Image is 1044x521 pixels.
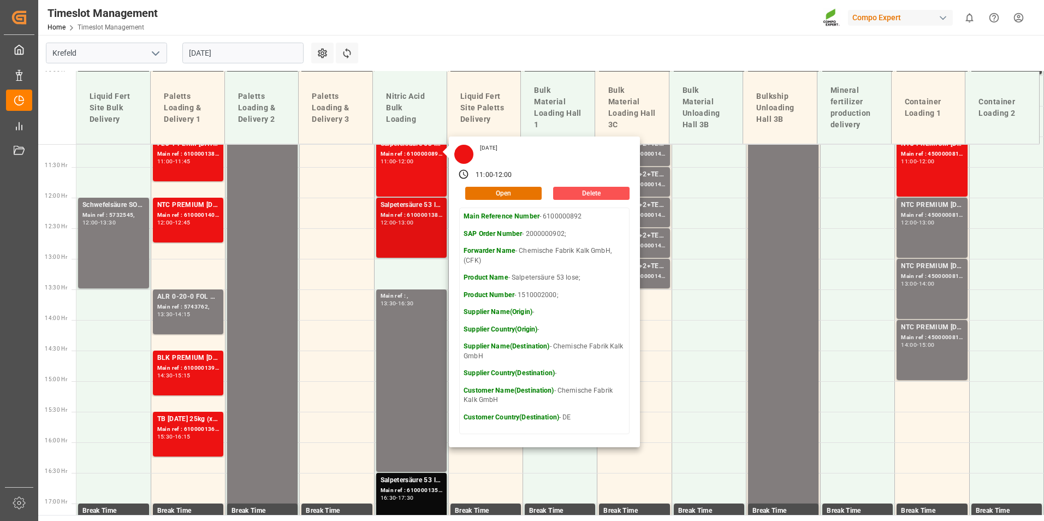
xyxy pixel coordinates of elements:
div: - [396,159,398,164]
div: 16:30 [398,301,414,306]
div: TB [DATE] 25kg (x40) INT; [157,414,219,425]
div: 12:00 [398,159,414,164]
div: Timeslot Management [48,5,158,21]
div: Main ref : 6100001365, 2000001140; [157,425,219,434]
p: - Chemische Fabrik Kalk GmbH [464,386,625,405]
div: Compo Expert [848,10,953,26]
strong: Supplier Country(Origin) [464,325,537,333]
span: 16:30 Hr [45,468,67,474]
span: 11:30 Hr [45,162,67,168]
div: Main ref : 4500000816, 2000000613; [901,211,963,220]
button: Help Center [982,5,1006,30]
div: Break Time [901,506,963,517]
button: Compo Expert [848,7,957,28]
div: Mineral fertilizer production delivery [826,80,882,135]
div: 11:00 [381,159,396,164]
div: - [173,312,175,317]
div: Break Time [976,506,1037,517]
div: 11:00 [476,170,493,180]
div: Main ref : 6100001380, 2000001183; [157,150,219,159]
div: Bulk Material Loading Hall 3C [604,80,660,135]
div: 16:30 [381,495,396,500]
div: - [173,220,175,225]
div: ALR 0-20-0 FOL 25 D,AT,CH,EN,BLN;BLK CLASSIC [DATE] FOL 25 D,EN,FR,NL,PL;BLK CLASSIC [DATE] FOL 2... [157,292,219,303]
p: - [464,307,625,317]
input: Type to search/select [46,43,167,63]
div: Paletts Loading & Delivery 1 [159,86,216,129]
div: 14:00 [901,342,917,347]
div: - [917,220,918,225]
div: Bulk Material Loading Hall 1 [530,80,586,135]
button: open menu [147,45,163,62]
button: Delete [553,187,630,200]
div: Break Time [455,506,517,517]
div: Break Time [678,506,740,517]
div: [DATE] [476,144,501,152]
div: 13:30 [100,220,116,225]
div: Liquid Fert Site Bulk Delivery [85,86,141,129]
div: Main ref : 5743762, [157,303,219,312]
div: Paletts Loading & Delivery 3 [307,86,364,129]
div: Break Time [232,506,293,517]
div: 13:00 [901,281,917,286]
div: 17:30 [398,495,414,500]
input: DD.MM.YYYY [182,43,304,63]
strong: Supplier Name(Origin) [464,308,532,316]
strong: Forwarder Name [464,247,515,254]
div: Main ref : 5732545, [82,211,145,220]
span: 15:00 Hr [45,376,67,382]
div: 15:15 [175,373,191,378]
div: BLK PREMIUM [DATE] 25kg(x60)ES,IT,PT,SI; [157,353,219,364]
span: 13:30 Hr [45,285,67,291]
div: Main ref : 4500000818, 2000000613; [901,333,963,342]
div: Break Time [529,506,591,517]
p: - Chemische Fabrik Kalk GmbH, (CFK) [464,246,625,265]
p: - Salpetersäure 53 lose; [464,273,625,283]
span: 12:30 Hr [45,223,67,229]
p: - DE [464,413,625,423]
div: - [173,159,175,164]
div: Main ref : 6100001350, 2000001175; [381,486,442,495]
div: - [493,170,495,180]
div: Main ref : 6100000892, 2000000902; [381,150,442,159]
div: Salpetersäure 53 lose; [381,475,442,486]
div: 13:00 [398,220,414,225]
div: Main ref : 6100001398, 2000000787; [157,364,219,373]
div: Main ref : 6100001400, 2000000945; [157,211,219,220]
div: 12:00 [901,220,917,225]
div: 16:15 [175,434,191,439]
div: Paletts Loading & Delivery 2 [234,86,290,129]
div: Bulk Material Unloading Hall 3B [678,80,734,135]
div: 13:30 [157,312,173,317]
div: 13:00 [919,220,935,225]
div: - [98,220,100,225]
div: Schwefelsäure SO3 rein ([PERSON_NAME]);Schwefelsäure SO3 rein (HG-Standard); [82,200,145,211]
div: - [173,434,175,439]
div: 12:45 [175,220,191,225]
div: 15:00 [919,342,935,347]
div: 11:00 [157,159,173,164]
p: - Chemische Fabrik Kalk GmbH [464,342,625,361]
strong: Supplier Name(Destination) [464,342,549,350]
p: - [464,369,625,378]
span: 16:00 Hr [45,437,67,443]
button: Open [465,187,542,200]
p: - 6100000892 [464,212,625,222]
div: 14:00 [919,281,935,286]
strong: Supplier Country(Destination) [464,369,555,377]
span: 15:30 Hr [45,407,67,413]
div: Break Time [157,506,219,517]
button: show 0 new notifications [957,5,982,30]
p: - [464,325,625,335]
div: Main ref : 4500000817, 2000000613; [901,272,963,281]
span: 12:00 Hr [45,193,67,199]
div: Container Loading 2 [974,92,1030,123]
div: Main ref : 6100001389, 2000001205; [381,211,442,220]
div: 12:00 [381,220,396,225]
div: Break Time [306,506,367,517]
div: NTC PREMIUM [DATE] 50kg (x25) NLA MTO; [901,200,963,211]
div: 11:00 [901,159,917,164]
span: 14:30 Hr [45,346,67,352]
div: - [917,281,918,286]
div: - [917,342,918,347]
